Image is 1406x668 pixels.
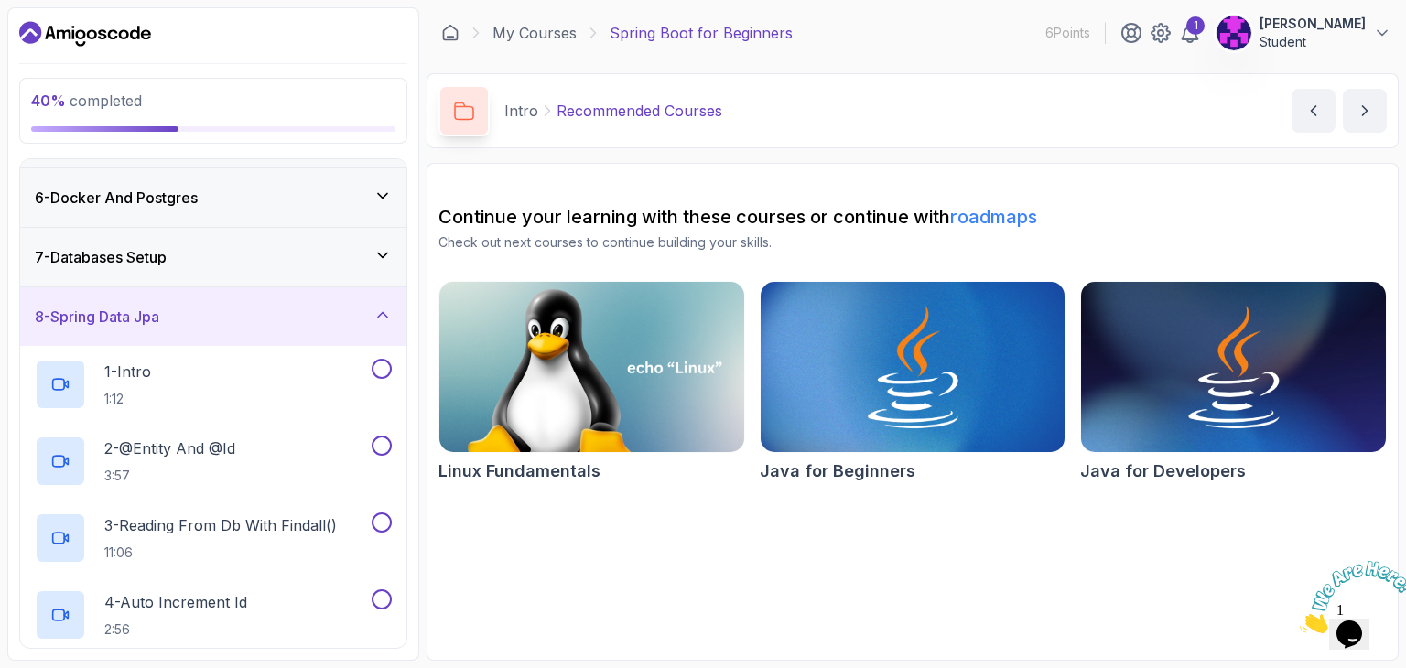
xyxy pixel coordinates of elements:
[20,228,406,286] button: 7-Databases Setup
[950,206,1037,228] a: roadmaps
[1217,16,1251,50] img: user profile image
[7,7,15,23] span: 1
[1080,458,1246,484] h2: Java for Developers
[1186,16,1205,35] div: 1
[31,92,66,110] span: 40 %
[1292,89,1336,133] button: previous content
[35,246,167,268] h3: 7 - Databases Setup
[35,436,392,487] button: 2-@Entity And @Id3:57
[20,168,406,227] button: 6-Docker And Postgres
[1216,15,1391,51] button: user profile image[PERSON_NAME]Student
[104,437,235,459] p: 2 - @Entity And @Id
[1343,89,1387,133] button: next content
[20,287,406,346] button: 8-Spring Data Jpa
[504,100,538,122] p: Intro
[439,282,744,452] img: Linux Fundamentals card
[438,281,745,484] a: Linux Fundamentals cardLinux Fundamentals
[7,7,121,80] img: Chat attention grabber
[104,361,151,382] p: 1 - Intro
[441,24,460,42] a: Dashboard
[35,359,392,410] button: 1-Intro1:12
[761,282,1065,452] img: Java for Beginners card
[438,233,1387,252] p: Check out next courses to continue building your skills.
[1292,554,1406,641] iframe: chat widget
[35,589,392,641] button: 4-Auto Increment Id2:56
[438,204,1387,230] h2: Continue your learning with these courses or continue with
[1080,281,1387,484] a: Java for Developers cardJava for Developers
[31,92,142,110] span: completed
[492,22,577,44] a: My Courses
[35,187,198,209] h3: 6 - Docker And Postgres
[557,100,722,122] p: Recommended Courses
[1045,24,1090,42] p: 6 Points
[1260,33,1366,51] p: Student
[104,591,247,613] p: 4 - Auto Increment Id
[104,514,337,536] p: 3 - Reading From Db With Findall()
[438,458,600,484] h2: Linux Fundamentals
[19,19,151,48] a: Dashboard
[1081,282,1386,452] img: Java for Developers card
[104,467,235,485] p: 3:57
[760,458,915,484] h2: Java for Beginners
[1260,15,1366,33] p: [PERSON_NAME]
[610,22,793,44] p: Spring Boot for Beginners
[104,390,151,408] p: 1:12
[104,620,247,639] p: 2:56
[35,306,159,328] h3: 8 - Spring Data Jpa
[1179,22,1201,44] a: 1
[104,544,337,562] p: 11:06
[35,512,392,564] button: 3-Reading From Db With Findall()11:06
[760,281,1066,484] a: Java for Beginners cardJava for Beginners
